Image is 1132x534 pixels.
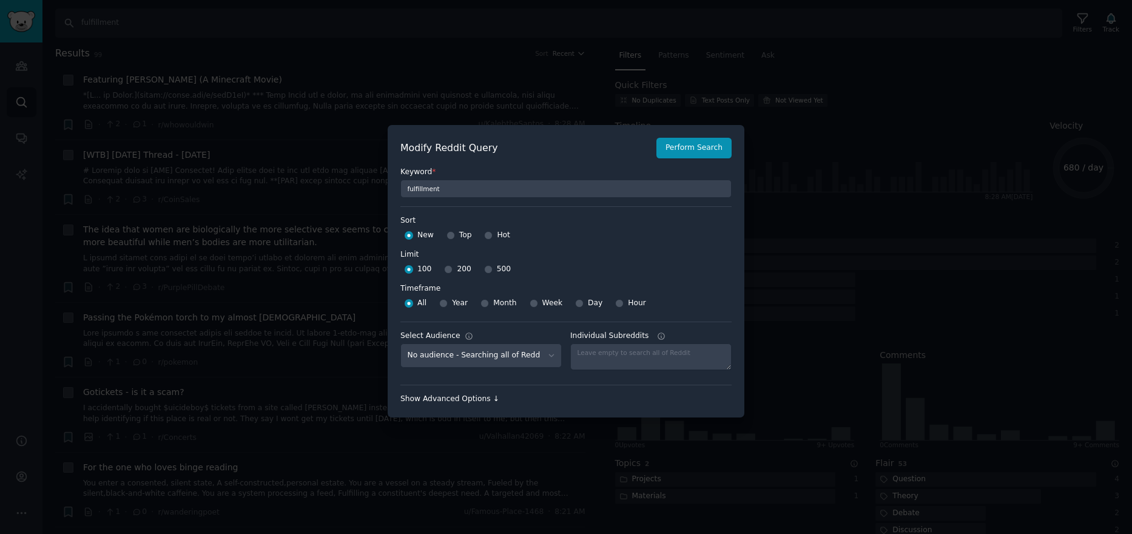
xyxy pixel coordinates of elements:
span: Hot [497,230,510,241]
span: 100 [417,264,431,275]
span: Hour [628,298,646,309]
span: Top [459,230,472,241]
span: Month [493,298,516,309]
div: Select Audience [400,331,460,342]
span: 500 [497,264,511,275]
label: Individual Subreddits [570,331,732,342]
span: 200 [457,264,471,275]
span: All [417,298,426,309]
span: New [417,230,434,241]
input: Keyword to search on Reddit [400,180,732,198]
div: Limit [400,249,419,260]
span: Day [588,298,602,309]
span: Year [452,298,468,309]
h2: Modify Reddit Query [400,141,650,156]
label: Keyword [400,167,732,178]
label: Sort [400,215,732,226]
button: Perform Search [656,138,732,158]
span: Week [542,298,563,309]
label: Timeframe [400,279,732,294]
div: Show Advanced Options ↓ [400,394,732,405]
